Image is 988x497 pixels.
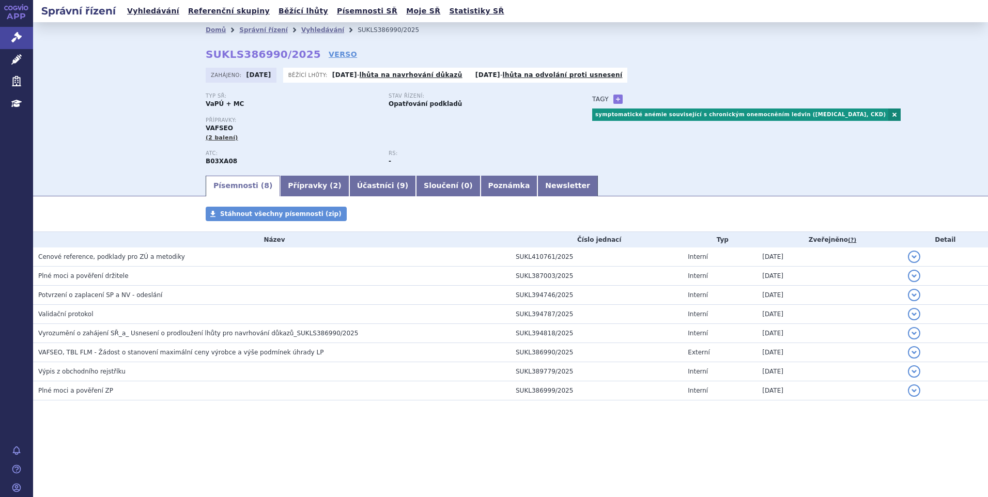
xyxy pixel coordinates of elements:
[38,349,323,356] span: VAFSEO, TBL FLM - Žádost o stanovení maximální ceny výrobce a výše podmínek úhrady LP
[908,270,920,282] button: detail
[613,95,623,104] a: +
[511,343,683,362] td: SUKL386990/2025
[301,26,344,34] a: Vyhledávání
[446,4,507,18] a: Statistiky SŘ
[592,93,609,105] h3: Tagy
[757,286,902,305] td: [DATE]
[389,93,561,99] p: Stav řízení:
[389,158,391,165] strong: -
[908,327,920,339] button: detail
[206,93,378,99] p: Typ SŘ:
[358,22,433,38] li: SUKLS386990/2025
[38,272,129,279] span: Plné moci a pověření držitele
[206,125,233,132] span: VAFSEO
[124,4,182,18] a: Vyhledávání
[511,305,683,324] td: SUKL394787/2025
[38,291,162,299] span: Potvrzení o zaplacení SP a NV - odeslání
[403,4,443,18] a: Moje SŘ
[511,232,683,247] th: Číslo jednací
[757,232,902,247] th: Zveřejněno
[38,310,94,318] span: Validační protokol
[503,71,623,79] a: lhůta na odvolání proti usnesení
[481,176,538,196] a: Poznámka
[908,365,920,378] button: detail
[683,232,757,247] th: Typ
[206,176,280,196] a: Písemnosti (8)
[264,181,269,190] span: 8
[464,181,469,190] span: 0
[908,384,920,397] button: detail
[38,368,126,375] span: Výpis z obchodního rejstříku
[757,305,902,324] td: [DATE]
[688,387,708,394] span: Interní
[757,324,902,343] td: [DATE]
[333,181,338,190] span: 2
[688,349,709,356] span: Externí
[511,247,683,267] td: SUKL410761/2025
[908,346,920,359] button: detail
[688,253,708,260] span: Interní
[332,71,357,79] strong: [DATE]
[33,232,511,247] th: Název
[537,176,598,196] a: Newsletter
[206,134,238,141] span: (2 balení)
[206,100,244,107] strong: VaPÚ + MC
[239,26,288,34] a: Správní řízení
[334,4,400,18] a: Písemnosti SŘ
[206,117,572,123] p: Přípravky:
[389,100,462,107] strong: Opatřování podkladů
[349,176,416,196] a: Účastníci (9)
[38,253,185,260] span: Cenové reference, podklady pro ZÚ a metodiky
[416,176,480,196] a: Sloučení (0)
[280,176,349,196] a: Přípravky (2)
[908,251,920,263] button: detail
[592,108,888,121] a: symptomatické anémie související s chronickým onemocněním ledvin ([MEDICAL_DATA], CKD)
[33,4,124,18] h2: Správní řízení
[288,71,330,79] span: Běžící lhůty:
[757,267,902,286] td: [DATE]
[511,381,683,400] td: SUKL386999/2025
[511,324,683,343] td: SUKL394818/2025
[757,362,902,381] td: [DATE]
[220,210,342,218] span: Stáhnout všechny písemnosti (zip)
[206,150,378,157] p: ATC:
[511,362,683,381] td: SUKL389779/2025
[211,71,243,79] span: Zahájeno:
[246,71,271,79] strong: [DATE]
[848,237,856,244] abbr: (?)
[206,26,226,34] a: Domů
[903,232,988,247] th: Detail
[332,71,462,79] p: -
[38,387,113,394] span: Plné moci a pověření ZP
[206,48,321,60] strong: SUKLS386990/2025
[757,247,902,267] td: [DATE]
[475,71,623,79] p: -
[908,289,920,301] button: detail
[688,272,708,279] span: Interní
[757,343,902,362] td: [DATE]
[206,207,347,221] a: Stáhnout všechny písemnosti (zip)
[511,286,683,305] td: SUKL394746/2025
[688,368,708,375] span: Interní
[688,291,708,299] span: Interní
[757,381,902,400] td: [DATE]
[475,71,500,79] strong: [DATE]
[511,267,683,286] td: SUKL387003/2025
[329,49,357,59] a: VERSO
[908,308,920,320] button: detail
[389,150,561,157] p: RS:
[38,330,358,337] span: Vyrozumění o zahájení SŘ_a_ Usnesení o prodloužení lhůty pro navrhování důkazů_SUKLS386990/2025
[206,158,237,165] strong: VADADUSTAT
[400,181,405,190] span: 9
[688,330,708,337] span: Interní
[360,71,462,79] a: lhůta na navrhování důkazů
[185,4,273,18] a: Referenční skupiny
[688,310,708,318] span: Interní
[275,4,331,18] a: Běžící lhůty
